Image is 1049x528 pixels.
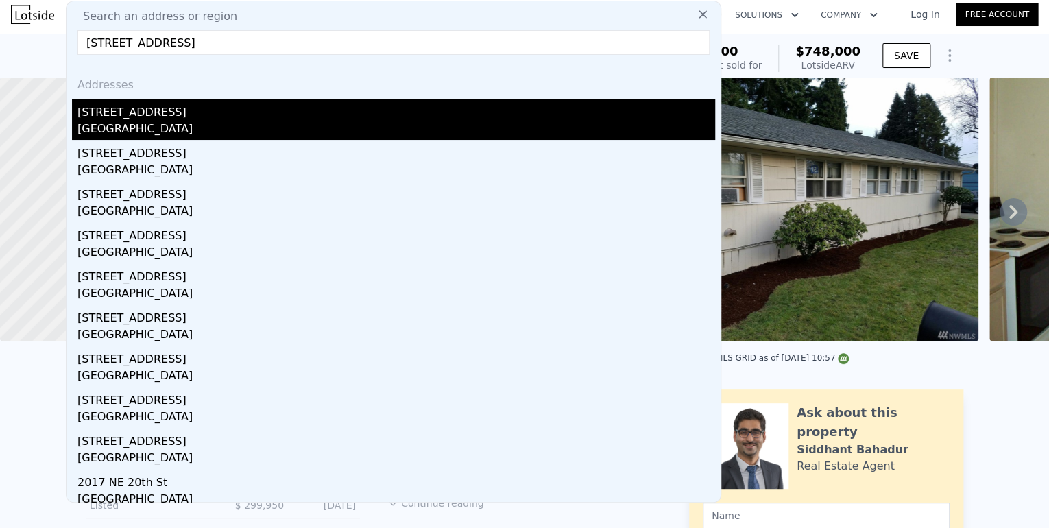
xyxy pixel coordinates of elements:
[797,442,908,458] div: Siddhant Bahadur
[882,43,930,68] button: SAVE
[387,496,484,510] button: Continue reading
[797,458,895,475] div: Real Estate Agent
[956,3,1038,26] a: Free Account
[627,77,978,341] img: Sale: 119011855 Parcel: 97703460
[77,304,715,326] div: [STREET_ADDRESS]
[795,58,860,72] div: Lotside ARV
[77,203,715,222] div: [GEOGRAPHIC_DATA]
[90,499,212,512] div: Listed
[77,469,715,491] div: 2017 NE 20th St
[77,99,715,121] div: [STREET_ADDRESS]
[838,353,849,364] img: NWMLS Logo
[724,3,810,27] button: Solutions
[295,499,356,512] div: [DATE]
[77,428,715,450] div: [STREET_ADDRESS]
[795,44,860,58] span: $748,000
[77,222,715,244] div: [STREET_ADDRESS]
[77,491,715,510] div: [GEOGRAPHIC_DATA]
[77,409,715,428] div: [GEOGRAPHIC_DATA]
[77,121,715,140] div: [GEOGRAPHIC_DATA]
[77,263,715,285] div: [STREET_ADDRESS]
[77,387,715,409] div: [STREET_ADDRESS]
[77,140,715,162] div: [STREET_ADDRESS]
[77,450,715,469] div: [GEOGRAPHIC_DATA]
[77,30,710,55] input: Enter an address, city, region, neighborhood or zip code
[72,66,715,99] div: Addresses
[11,5,54,24] img: Lotside
[77,181,715,203] div: [STREET_ADDRESS]
[77,162,715,181] div: [GEOGRAPHIC_DATA]
[77,244,715,263] div: [GEOGRAPHIC_DATA]
[77,368,715,387] div: [GEOGRAPHIC_DATA]
[936,42,963,69] button: Show Options
[894,8,956,21] a: Log In
[810,3,889,27] button: Company
[77,285,715,304] div: [GEOGRAPHIC_DATA]
[797,403,950,442] div: Ask about this property
[77,326,715,346] div: [GEOGRAPHIC_DATA]
[72,8,237,25] span: Search an address or region
[77,346,715,368] div: [STREET_ADDRESS]
[235,500,284,511] span: $ 299,950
